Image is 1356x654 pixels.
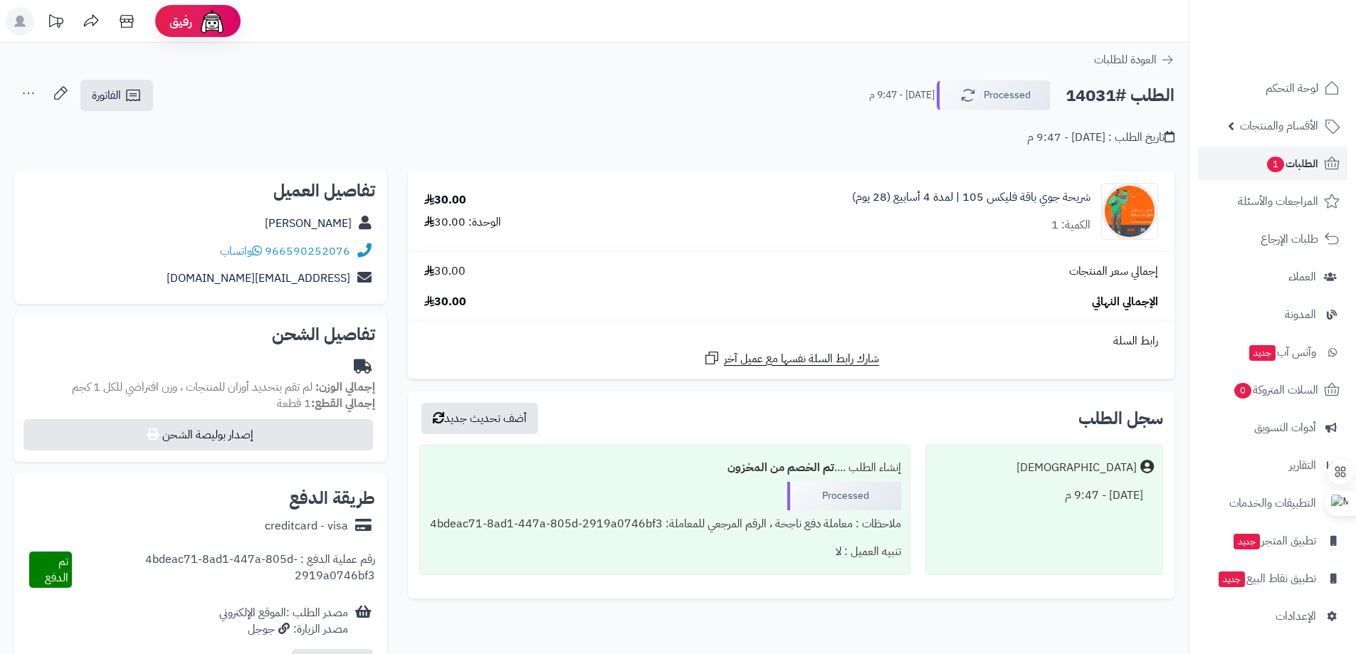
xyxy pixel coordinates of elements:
[1240,116,1318,136] span: الأقسام والمنتجات
[1276,606,1316,626] span: الإعدادات
[219,605,348,638] div: مصدر الطلب :الموقع الإلكتروني
[429,454,900,482] div: إنشاء الطلب ....
[26,182,375,199] h2: تفاصيل العميل
[220,243,262,260] a: واتساب
[1234,534,1260,549] span: جديد
[1219,571,1245,587] span: جديد
[1198,373,1347,407] a: السلات المتروكة0
[1094,51,1174,68] a: العودة للطلبات
[869,88,935,102] small: [DATE] - 9:47 م
[1198,222,1347,256] a: طلبات الإرجاع
[424,192,466,209] div: 30.00
[1234,383,1251,399] span: 0
[1016,460,1137,476] div: [DEMOGRAPHIC_DATA]
[1078,410,1163,427] h3: سجل الطلب
[1261,229,1318,249] span: طلبات الإرجاع
[92,87,121,104] span: الفاتورة
[265,243,350,260] a: 966590252076
[1289,455,1316,475] span: التقارير
[1233,380,1318,400] span: السلات المتروكة
[80,80,153,111] a: الفاتورة
[1051,217,1090,233] div: الكمية: 1
[787,482,901,510] div: Processed
[26,326,375,343] h2: تفاصيل الشحن
[1285,305,1316,325] span: المدونة
[1198,335,1347,369] a: وآتس آبجديد
[1027,130,1174,146] div: تاريخ الطلب : [DATE] - 9:47 م
[1229,493,1316,513] span: التطبيقات والخدمات
[1266,78,1318,98] span: لوحة التحكم
[703,349,879,367] a: شارك رابط السلة نفسها مع عميل آخر
[72,552,375,589] div: رقم عملية الدفع : 4bdeac71-8ad1-447a-805d-2919a0746bf3
[1267,157,1284,172] span: 1
[1198,599,1347,633] a: الإعدادات
[45,553,68,586] span: تم الدفع
[429,510,900,538] div: ملاحظات : معاملة دفع ناجحة ، الرقم المرجعي للمعاملة: 4bdeac71-8ad1-447a-805d-2919a0746bf3
[219,621,348,638] div: مصدر الزيارة: جوجل
[935,482,1154,510] div: [DATE] - 9:47 م
[1198,184,1347,218] a: المراجعات والأسئلة
[23,419,373,450] button: إصدار بوليصة الشحن
[265,518,348,534] div: creditcard - visa
[1248,342,1316,362] span: وآتس آب
[1198,260,1347,294] a: العملاء
[1249,345,1276,361] span: جديد
[1198,486,1347,520] a: التطبيقات والخدمات
[1198,147,1347,181] a: الطلبات1
[1198,297,1347,332] a: المدونة
[424,294,466,310] span: 30.00
[1094,51,1157,68] span: العودة للطلبات
[424,263,466,280] span: 30.00
[265,215,352,232] a: [PERSON_NAME]
[1066,81,1174,110] h2: الطلب #14031
[277,395,375,412] small: 1 قطعة
[1092,294,1158,310] span: الإجمالي النهائي
[421,403,538,434] button: أضف تحديث جديد
[727,459,834,476] b: تم الخصم من المخزون
[414,333,1169,349] div: رابط السلة
[937,80,1051,110] button: Processed
[1198,448,1347,482] a: التقارير
[1069,263,1158,280] span: إجمالي سعر المنتجات
[72,379,312,396] span: لم تقم بتحديد أوزان للمنتجات ، وزن افتراضي للكل 1 كجم
[724,351,879,367] span: شارك رابط السلة نفسها مع عميل آخر
[1102,183,1157,240] img: 1751337643-503552692_1107209794769509_2033293026067938217_n-90x90.jpg
[167,270,350,287] a: [EMAIL_ADDRESS][DOMAIN_NAME]
[38,7,73,39] a: تحديثات المنصة
[1198,71,1347,105] a: لوحة التحكم
[852,189,1090,206] a: شريحة جوي باقة فليكس 105 | لمدة 4 أسابيع (28 يوم)
[1198,524,1347,558] a: تطبيق المتجرجديد
[311,395,375,412] strong: إجمالي القطع:
[1217,569,1316,589] span: تطبيق نقاط البيع
[424,214,501,231] div: الوحدة: 30.00
[1232,531,1316,551] span: تطبيق المتجر
[1266,154,1318,174] span: الطلبات
[1198,561,1347,596] a: تطبيق نقاط البيعجديد
[1238,191,1318,211] span: المراجعات والأسئلة
[289,490,375,507] h2: طريقة الدفع
[169,13,192,30] span: رفيق
[198,7,226,36] img: ai-face.png
[315,379,375,396] strong: إجمالي الوزن:
[1254,418,1316,438] span: أدوات التسويق
[1288,267,1316,287] span: العملاء
[1198,411,1347,445] a: أدوات التسويق
[1259,38,1342,68] img: logo-2.png
[429,538,900,566] div: تنبيه العميل : لا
